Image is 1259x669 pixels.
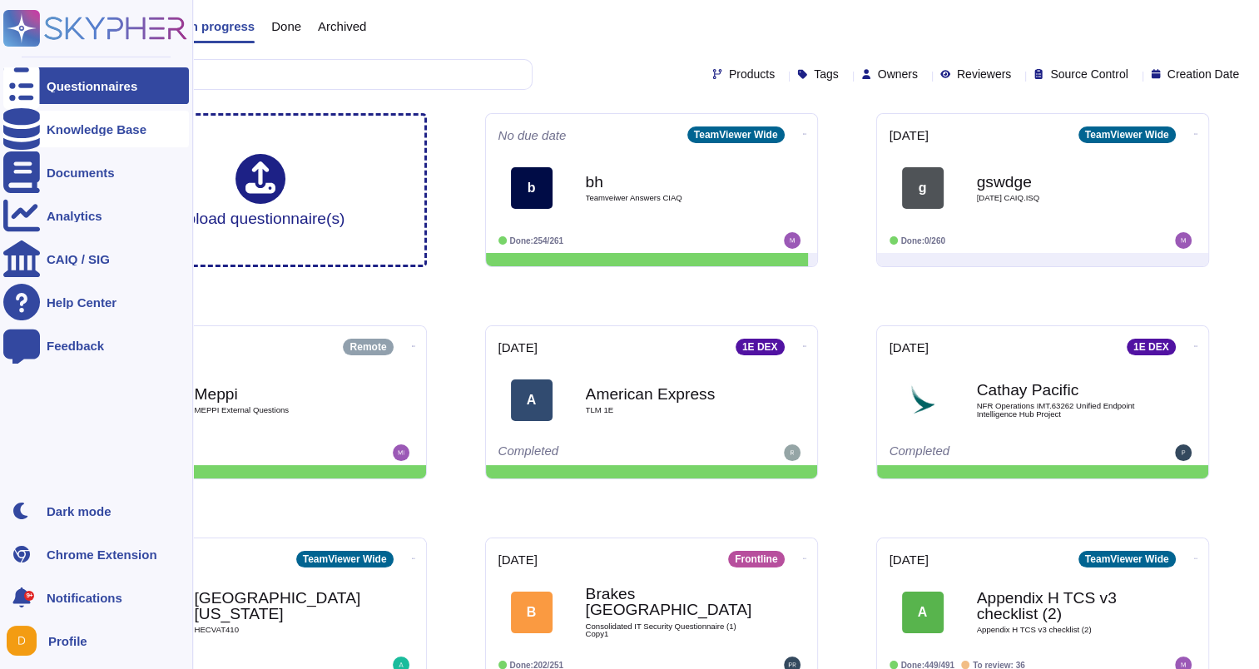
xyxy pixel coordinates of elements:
div: 1E DEX [736,339,785,355]
span: NFR Operations IMT.63262 Unified Endpoint Intelligence Hub Project [977,402,1143,418]
span: Owners [878,68,918,80]
span: Archived [318,20,366,32]
a: Help Center [3,284,189,320]
b: gswdge [977,174,1143,190]
div: Completed [890,444,1093,461]
a: Questionnaires [3,67,189,104]
button: user [3,622,48,659]
span: Done: 0/260 [901,236,945,245]
b: American Express [586,386,752,402]
span: Products [729,68,775,80]
span: Appendix H TCS v3 checklist (2) [977,626,1143,634]
a: Feedback [3,327,189,364]
div: Documents [47,166,115,179]
img: user [7,626,37,656]
a: Knowledge Base [3,111,189,147]
span: [DATE] [890,341,929,354]
span: [DATE] CAIQ.ISQ [977,194,1143,202]
div: Analytics [47,210,102,222]
b: Cathay Pacific [977,382,1143,398]
div: Completed [498,444,702,461]
span: [DATE] [890,129,929,141]
b: [GEOGRAPHIC_DATA][US_STATE] [195,590,361,622]
input: Search by keywords [66,60,532,89]
div: Feedback [47,339,104,352]
div: TeamViewer Wide [1078,126,1176,143]
div: Knowledge Base [47,123,146,136]
div: Completed [107,444,311,461]
div: 1E DEX [1127,339,1176,355]
div: A [511,379,553,421]
div: A [902,592,944,633]
div: Upload questionnaire(s) [176,154,345,226]
span: MEPPI External Questions [195,406,361,414]
span: Tags [814,68,839,80]
span: HECVAT410 [195,626,361,634]
div: Questionnaires [47,80,137,92]
div: Remote [343,339,393,355]
div: B [511,592,553,633]
a: Analytics [3,197,189,234]
div: Help Center [47,296,116,309]
span: [DATE] [498,341,538,354]
span: Source Control [1050,68,1128,80]
a: CAIQ / SIG [3,240,189,277]
b: bh [586,174,752,190]
b: Brakes [GEOGRAPHIC_DATA] [586,586,752,617]
span: Done: 254/261 [510,236,564,245]
div: TeamViewer Wide [296,551,394,567]
img: user [1175,232,1192,249]
img: user [784,444,801,461]
div: g [902,167,944,209]
span: Profile [48,635,87,647]
span: Done [271,20,301,32]
span: Creation Date [1167,68,1239,80]
a: Documents [3,154,189,191]
img: user [784,232,801,249]
img: Logo [902,379,944,421]
div: Chrome Extension [47,548,157,561]
span: [DATE] [498,553,538,566]
b: Appendix H TCS v3 checklist (2) [977,590,1143,622]
div: b [511,167,553,209]
span: Consolidated IT Security Questionnaire (1) Copy1 [586,622,752,638]
div: TeamViewer Wide [687,126,785,143]
span: No due date [498,129,567,141]
div: CAIQ / SIG [47,253,110,265]
div: TeamViewer Wide [1078,551,1176,567]
b: Meppi [195,386,361,402]
span: [DATE] [890,553,929,566]
span: TLM 1E [586,406,752,414]
img: user [393,444,409,461]
img: user [1175,444,1192,461]
span: Reviewers [957,68,1011,80]
span: Notifications [47,592,122,604]
span: Teamveiwer Answers CIAQ [586,194,752,202]
div: 9+ [24,591,34,601]
a: Chrome Extension [3,536,189,572]
div: Dark mode [47,505,112,518]
div: Frontline [728,551,784,567]
span: In progress [186,20,255,32]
